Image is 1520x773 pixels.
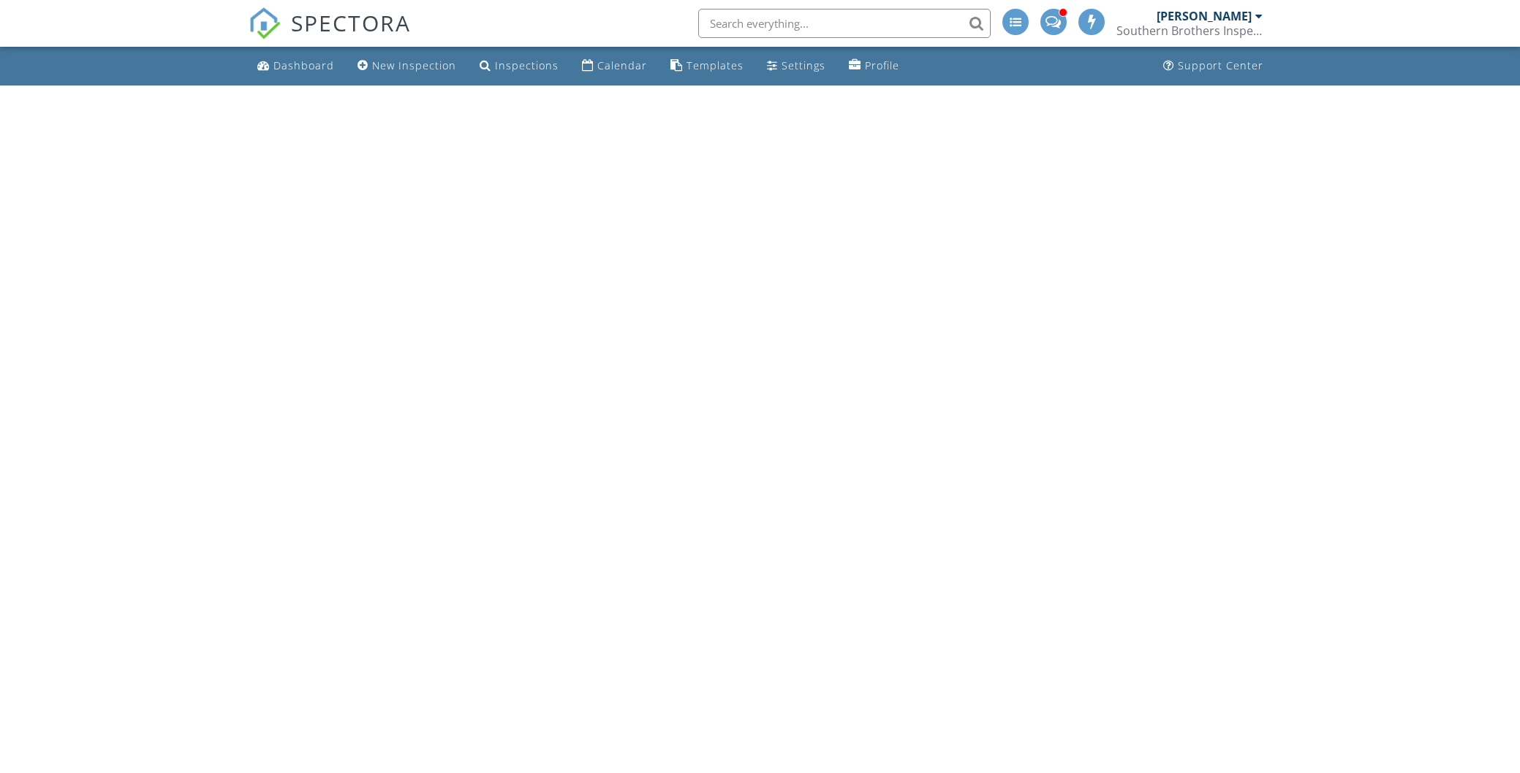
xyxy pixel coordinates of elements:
[1157,53,1269,80] a: Support Center
[576,53,653,80] a: Calendar
[273,58,334,72] div: Dashboard
[252,53,340,80] a: Dashboard
[698,9,991,38] input: Search everything...
[1178,58,1263,72] div: Support Center
[761,53,831,80] a: Settings
[597,58,647,72] div: Calendar
[474,53,564,80] a: Inspections
[865,58,899,72] div: Profile
[352,53,462,80] a: New Inspection
[1157,9,1252,23] div: [PERSON_NAME]
[495,58,559,72] div: Inspections
[843,53,905,80] a: Profile
[291,7,411,38] span: SPECTORA
[665,53,749,80] a: Templates
[1116,23,1263,38] div: Southern Brothers Inspections
[782,58,825,72] div: Settings
[249,7,281,39] img: The Best Home Inspection Software - Spectora
[249,20,411,50] a: SPECTORA
[372,58,456,72] div: New Inspection
[687,58,744,72] div: Templates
